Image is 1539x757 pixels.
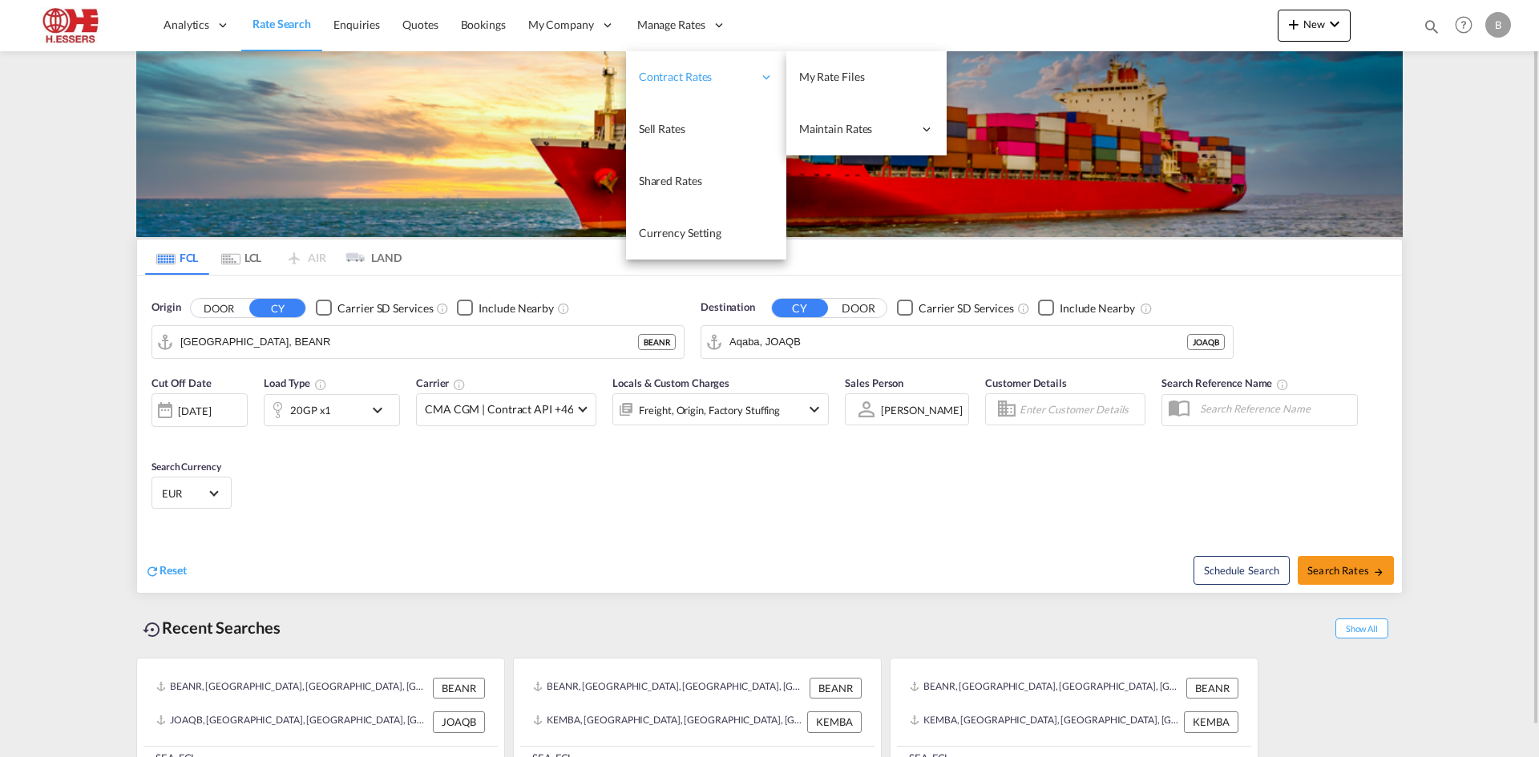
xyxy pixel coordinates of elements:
[626,51,786,103] div: Contract Rates
[612,376,729,389] span: Locals & Custom Charges
[191,299,247,317] button: DOOR
[145,564,160,578] md-icon: icon-refresh
[910,678,1182,699] div: BEANR, Antwerp, Belgium, Western Europe, Europe
[433,711,485,732] div: JOAQB
[810,678,862,699] div: BEANR
[533,678,806,699] div: BEANR, Antwerp, Belgium, Western Europe, Europe
[1373,566,1384,578] md-icon: icon-arrow-right
[1325,14,1344,34] md-icon: icon-chevron-down
[1020,397,1140,421] input: Enter Customer Details
[145,240,209,275] md-tab-item: FCL
[639,174,702,187] span: Shared Rates
[209,240,273,275] md-tab-item: LCL
[164,17,209,33] span: Analytics
[639,69,753,85] span: Contract Rates
[626,155,786,207] a: Shared Rates
[639,226,721,240] span: Currency Setting
[433,678,485,699] div: BEANR
[145,562,187,580] div: icon-refreshReset
[533,711,803,732] div: KEMBA, Mombasa, Kenya, Eastern Africa, Africa
[337,300,433,316] div: Carrier SD Services
[461,18,506,31] span: Bookings
[151,300,180,316] span: Origin
[1423,18,1440,35] md-icon: icon-magnify
[805,400,824,419] md-icon: icon-chevron-down
[314,378,327,391] md-icon: icon-information-outline
[1423,18,1440,42] div: icon-magnify
[160,481,223,505] md-select: Select Currency: € EUREuro
[1161,376,1289,389] span: Search Reference Name
[333,18,380,31] span: Enquiries
[316,300,433,316] md-checkbox: Checkbox No Ink
[143,620,162,639] md-icon: icon-backup-restore
[786,103,947,155] div: Maintain Rates
[457,300,554,316] md-checkbox: Checkbox No Ink
[701,326,1233,358] md-input-container: Aqaba, JOAQB
[1307,564,1384,577] span: Search Rates
[729,330,1187,354] input: Search by Port
[180,330,638,354] input: Search by Port
[252,17,311,30] span: Rate Search
[264,394,400,426] div: 20GP x1icon-chevron-down
[910,711,1180,732] div: KEMBA, Mombasa, Kenya, Eastern Africa, Africa
[137,276,1402,593] div: Origin DOOR CY Checkbox No InkUnchecked: Search for CY (Container Yard) services for all selected...
[136,610,287,646] div: Recent Searches
[290,399,331,421] div: 20GP x1
[1038,300,1135,316] md-checkbox: Checkbox No Ink
[160,563,187,577] span: Reset
[178,404,211,418] div: [DATE]
[151,461,221,473] span: Search Currency
[897,300,1014,316] md-checkbox: Checkbox No Ink
[612,393,829,425] div: Freight Origin Factory Stuffingicon-chevron-down
[830,299,887,317] button: DOOR
[156,678,429,699] div: BEANR, Antwerp, Belgium, Western Europe, Europe
[152,326,684,358] md-input-container: Antwerp, BEANR
[136,51,1403,237] img: LCL+%26+FCL+BACKGROUND.png
[879,398,964,421] md-select: Sales Person: Bo Schepkens
[637,17,705,33] span: Manage Rates
[162,486,207,501] span: EUR
[1187,334,1225,350] div: JOAQB
[1298,556,1394,585] button: Search Ratesicon-arrow-right
[145,240,402,275] md-pagination-wrapper: Use the left and right arrow keys to navigate between tabs
[701,300,755,316] span: Destination
[425,401,573,417] span: CMA CGM | Contract API +46
[626,207,786,260] a: Currency Setting
[1450,11,1485,40] div: Help
[479,300,554,316] div: Include Nearby
[1485,12,1511,38] div: B
[1450,11,1477,38] span: Help
[557,302,570,315] md-icon: Unchecked: Ignores neighbouring ports when fetching rates.Checked : Includes neighbouring ports w...
[151,376,212,389] span: Cut Off Date
[1284,14,1303,34] md-icon: icon-plus 400-fg
[807,711,862,732] div: KEMBA
[436,302,449,315] md-icon: Unchecked: Search for CY (Container Yard) services for all selected carriers.Checked : Search for...
[786,51,947,103] a: My Rate Files
[402,18,438,31] span: Quotes
[919,300,1014,316] div: Carrier SD Services
[639,399,780,421] div: Freight Origin Factory Stuffing
[1284,18,1344,30] span: New
[337,240,402,275] md-tab-item: LAND
[368,401,395,420] md-icon: icon-chevron-down
[799,121,913,137] span: Maintain Rates
[985,376,1066,389] span: Customer Details
[151,393,248,427] div: [DATE]
[845,376,903,389] span: Sales Person
[1184,711,1238,732] div: KEMBA
[1276,378,1289,391] md-icon: Your search will be saved by the below given name
[799,70,865,83] span: My Rate Files
[1278,10,1351,42] button: icon-plus 400-fgNewicon-chevron-down
[1140,302,1153,315] md-icon: Unchecked: Ignores neighbouring ports when fetching rates.Checked : Includes neighbouring ports w...
[1186,678,1238,699] div: BEANR
[1017,302,1030,315] md-icon: Unchecked: Search for CY (Container Yard) services for all selected carriers.Checked : Search for...
[626,103,786,155] a: Sell Rates
[528,17,594,33] span: My Company
[1060,300,1135,316] div: Include Nearby
[639,122,685,135] span: Sell Rates
[264,376,327,389] span: Load Type
[151,425,164,447] md-datepicker: Select
[772,299,828,317] button: CY
[1335,618,1388,638] span: Show All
